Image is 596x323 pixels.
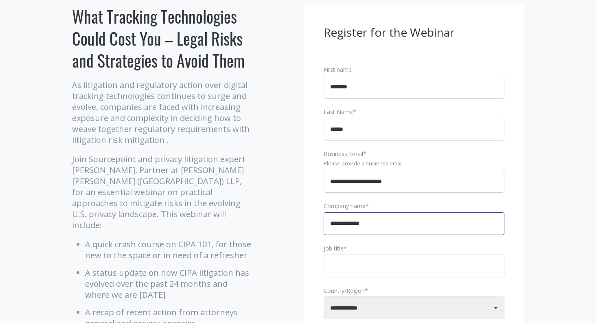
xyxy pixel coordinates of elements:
h3: Register for the Webinar [324,25,504,40]
p: Join Sourcepoint and privacy litigation expert [PERSON_NAME], Partner at [PERSON_NAME] [PERSON_NA... [72,154,253,231]
span: Business Email [324,150,363,158]
span: Last Name [324,108,353,116]
legend: Please provide a business email [324,160,504,167]
li: A status update on how CIPA litigation has evolved over the past 24 months and where we are [DATE] [85,267,253,300]
p: As litigation and regulatory action over digital tracking technologies continues to surge and evo... [72,79,253,145]
span: First name [324,66,352,73]
h1: What Tracking Technologies Could Cost You – Legal Risks and Strategies to Avoid Them [72,5,253,71]
span: Company name [324,202,366,210]
li: A quick crash course on CIPA 101, for those new to the space or in need of a refresher [85,239,253,261]
span: Country/Region [324,287,365,294]
span: Job title [324,244,344,252]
